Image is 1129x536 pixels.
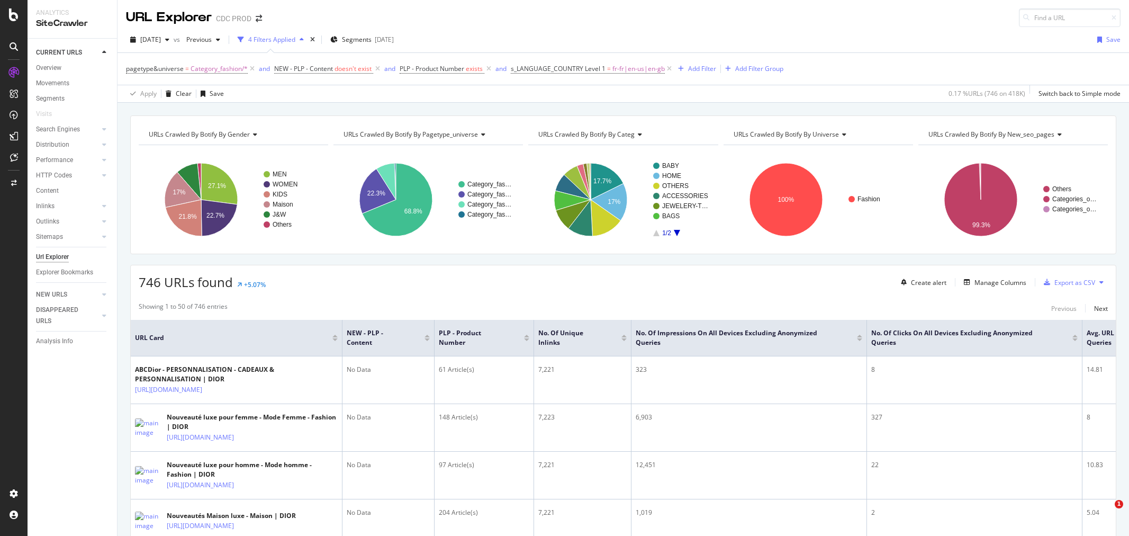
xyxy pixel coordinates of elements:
[636,328,841,347] span: No. of Impressions On All Devices excluding anonymized queries
[1106,35,1121,44] div: Save
[1052,206,1096,213] text: Categories_o…
[126,31,174,48] button: [DATE]
[126,85,157,102] button: Apply
[960,276,1026,289] button: Manage Columns
[36,62,110,74] a: Overview
[140,35,161,44] span: 2025 Aug. 22nd
[662,172,681,180] text: HOME
[871,365,1078,374] div: 8
[326,31,398,48] button: Segments[DATE]
[36,267,110,278] a: Explorer Bookmarks
[636,460,862,470] div: 12,451
[662,212,680,220] text: BAGS
[1052,185,1071,193] text: Others
[210,89,224,98] div: Save
[126,8,212,26] div: URL Explorer
[1051,304,1077,313] div: Previous
[871,413,1078,422] div: 327
[344,130,478,139] span: URLs Crawled By Botify By pagetype_universe
[36,252,69,263] div: Url Explorer
[538,413,627,422] div: 7,223
[897,274,946,291] button: Create alert
[256,15,262,22] div: arrow-right-arrow-left
[174,35,182,44] span: vs
[147,126,319,143] h4: URLs Crawled By Botify By gender
[467,211,511,218] text: Category_fas…
[167,432,234,443] a: [URL][DOMAIN_NAME]
[36,109,62,120] a: Visits
[347,365,430,374] div: No Data
[36,139,69,150] div: Distribution
[1051,302,1077,315] button: Previous
[467,201,511,208] text: Category_fas…
[384,64,395,74] button: and
[335,64,372,73] span: doesn't exist
[196,85,224,102] button: Save
[536,126,708,143] h4: URLs Crawled By Botify By categ
[140,89,157,98] div: Apply
[36,78,69,89] div: Movements
[208,182,226,190] text: 27.1%
[135,385,202,395] a: [URL][DOMAIN_NAME]
[135,512,161,531] img: main image
[857,195,880,203] text: Fashion
[36,124,80,135] div: Search Engines
[176,89,192,98] div: Clear
[273,211,286,218] text: J&W
[36,252,110,263] a: Url Explorer
[1094,304,1108,313] div: Next
[1019,8,1121,27] input: Find a URL
[135,333,330,343] span: URL Card
[273,191,287,198] text: KIDS
[466,64,483,73] span: exists
[1093,500,1118,525] iframe: Intercom live chat
[36,93,65,104] div: Segments
[274,64,333,73] span: NEW - PLP - Content
[972,221,990,229] text: 99.3%
[1093,31,1121,48] button: Save
[636,508,862,517] div: 1,019
[538,328,606,347] span: No. of Unique Inlinks
[36,289,67,300] div: NEW URLS
[36,289,99,300] a: NEW URLS
[182,31,224,48] button: Previous
[233,31,308,48] button: 4 Filters Applied
[871,508,1078,517] div: 2
[538,365,627,374] div: 7,221
[185,64,189,73] span: =
[949,89,1025,98] div: 0.17 % URLs ( 746 on 418K )
[333,154,523,246] div: A chart.
[36,155,99,166] a: Performance
[662,162,679,169] text: BABY
[273,221,292,228] text: Others
[206,212,224,219] text: 22.7%
[538,130,635,139] span: URLs Crawled By Botify By categ
[139,154,328,246] div: A chart.
[347,328,409,347] span: NEW - PLP - Content
[347,413,430,422] div: No Data
[36,305,89,327] div: DISAPPEARED URLS
[36,336,110,347] a: Analysis Info
[593,177,611,185] text: 17.7%
[273,171,287,178] text: MEN
[778,196,794,203] text: 100%
[384,64,395,73] div: and
[167,460,338,479] div: Nouveauté luxe pour homme - Mode homme - Fashion | DIOR
[36,93,110,104] a: Segments
[538,508,627,517] div: 7,221
[439,460,529,470] div: 97 Article(s)
[36,170,72,181] div: HTTP Codes
[341,126,513,143] h4: URLs Crawled By Botify By pagetype_universe
[191,61,248,76] span: Category_fashion/*
[528,154,718,246] div: A chart.
[367,190,385,197] text: 22.3%
[167,521,234,531] a: [URL][DOMAIN_NAME]
[36,62,61,74] div: Overview
[662,202,708,210] text: JEWELERY-T…
[179,213,197,220] text: 21.8%
[36,201,55,212] div: Inlinks
[724,154,913,246] svg: A chart.
[244,280,266,289] div: +5.07%
[139,302,228,315] div: Showing 1 to 50 of 746 entries
[1038,89,1121,98] div: Switch back to Simple mode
